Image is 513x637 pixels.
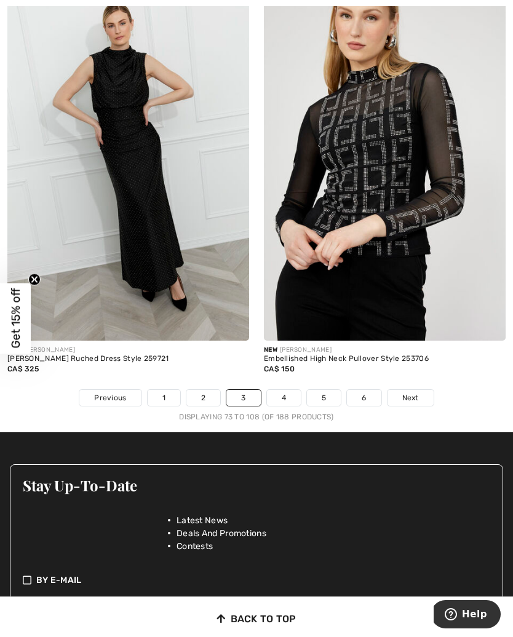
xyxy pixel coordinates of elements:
[307,390,341,406] a: 5
[28,274,41,286] button: Close teaser
[23,477,490,493] h3: Stay Up-To-Date
[267,390,301,406] a: 4
[23,574,31,587] img: check
[226,390,260,406] a: 3
[186,390,220,406] a: 2
[402,392,419,403] span: Next
[177,540,213,553] span: Contests
[36,574,82,587] span: By E-mail
[434,600,501,631] iframe: Opens a widget where you can find more information
[264,346,506,355] div: [PERSON_NAME]
[347,390,381,406] a: 6
[264,365,295,373] span: CA$ 150
[388,390,434,406] a: Next
[7,346,249,355] div: [PERSON_NAME]
[7,365,39,373] span: CA$ 325
[148,390,180,406] a: 1
[264,346,277,354] span: New
[264,355,506,363] div: Embellished High Neck Pullover Style 253706
[9,288,23,349] span: Get 15% off
[7,355,249,363] div: [PERSON_NAME] Ruched Dress Style 259721
[79,390,141,406] a: Previous
[177,514,228,527] span: Latest News
[94,392,126,403] span: Previous
[177,527,266,540] span: Deals And Promotions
